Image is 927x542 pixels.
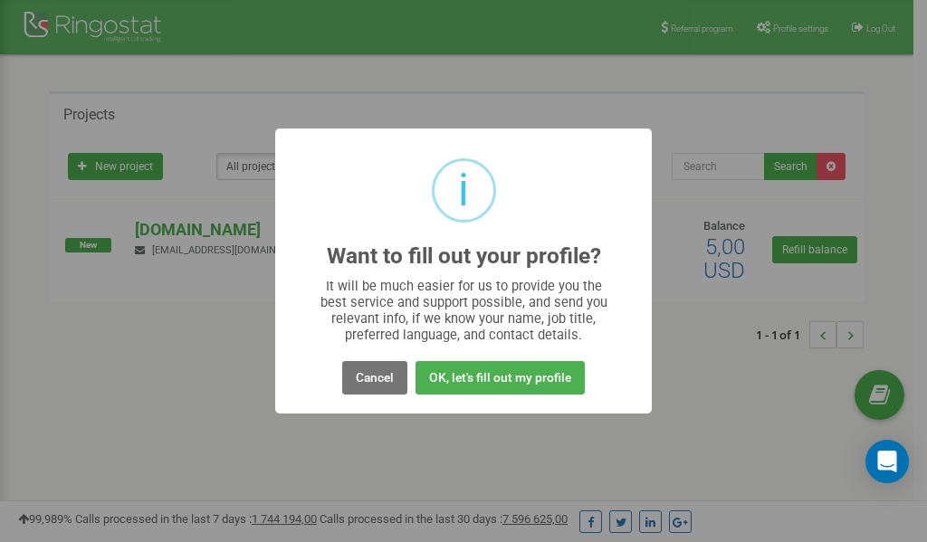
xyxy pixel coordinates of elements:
[416,361,585,395] button: OK, let's fill out my profile
[865,440,909,483] div: Open Intercom Messenger
[311,278,616,343] div: It will be much easier for us to provide you the best service and support possible, and send you ...
[458,161,469,220] div: i
[342,361,407,395] button: Cancel
[327,244,601,269] h2: Want to fill out your profile?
